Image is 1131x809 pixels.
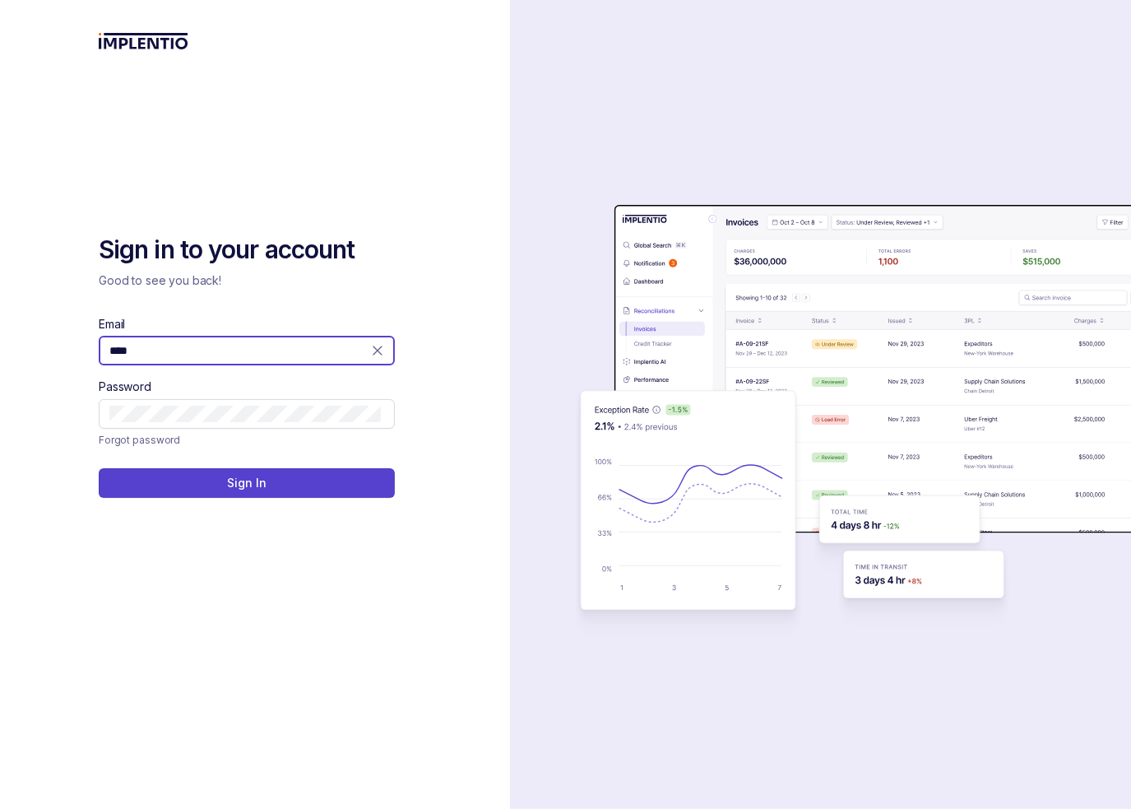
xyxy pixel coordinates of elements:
[99,379,151,395] label: Password
[227,475,266,491] p: Sign In
[99,272,395,289] p: Good to see you back!
[99,316,125,332] label: Email
[99,33,188,49] img: logo
[99,234,395,267] h2: Sign in to your account
[99,432,180,449] p: Forgot password
[99,468,395,498] button: Sign In
[99,432,180,449] a: Link Forgot password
